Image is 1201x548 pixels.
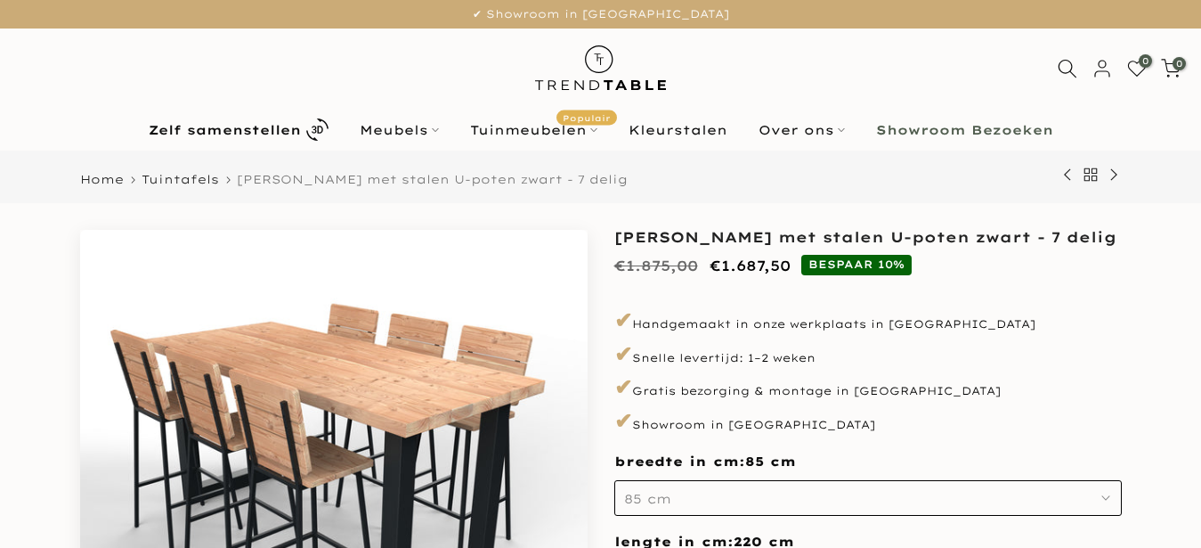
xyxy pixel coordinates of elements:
[1139,54,1152,68] span: 0
[614,257,698,274] del: €1.875,00
[133,114,344,145] a: Zelf samenstellen
[523,29,678,108] img: trend-table
[624,491,671,507] span: 85 cm
[745,454,796,471] span: 85 cm
[237,172,628,186] span: [PERSON_NAME] met stalen U-poten zwart - 7 delig
[344,119,454,141] a: Meubels
[614,339,1122,370] p: Snelle levertijd: 1–2 weken
[614,230,1122,244] h1: [PERSON_NAME] met stalen U-poten zwart - 7 delig
[614,307,632,333] span: ✔
[1173,57,1186,70] span: 0
[710,253,791,279] ins: €1.687,50
[614,407,632,434] span: ✔
[556,110,617,125] span: Populair
[614,480,1122,516] button: 85 cm
[142,174,219,185] a: Tuintafels
[614,306,1122,336] p: Handgemaakt in onze werkplaats in [GEOGRAPHIC_DATA]
[743,119,860,141] a: Over ons
[876,124,1053,136] b: Showroom Bezoeken
[2,457,91,546] iframe: toggle-frame
[614,454,796,470] span: breedte in cm:
[22,4,1179,24] p: ✔ Showroom in [GEOGRAPHIC_DATA]
[454,119,613,141] a: TuinmeubelenPopulair
[614,372,1122,403] p: Gratis bezorging & montage in [GEOGRAPHIC_DATA]
[614,373,632,400] span: ✔
[614,340,632,367] span: ✔
[80,174,124,185] a: Home
[860,119,1068,141] a: Showroom Bezoeken
[1161,59,1181,78] a: 0
[149,124,301,136] b: Zelf samenstellen
[801,255,912,274] span: BESPAAR 10%
[613,119,743,141] a: Kleurstalen
[614,406,1122,437] p: Showroom in [GEOGRAPHIC_DATA]
[1127,59,1147,78] a: 0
